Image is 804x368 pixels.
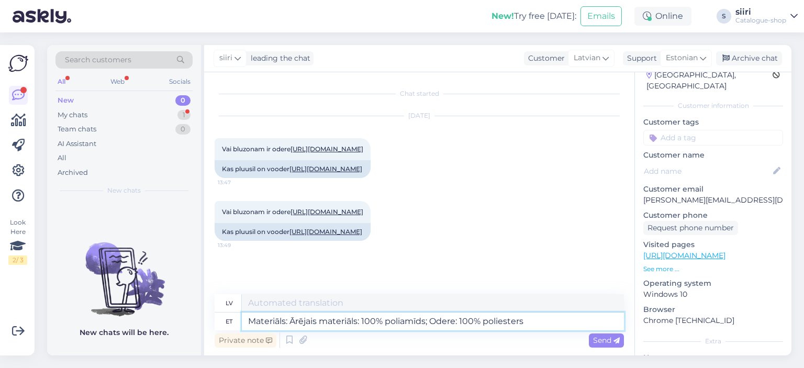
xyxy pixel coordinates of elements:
[735,16,786,25] div: Catalogue-shop
[574,52,600,64] span: Latvian
[107,186,141,195] span: New chats
[623,53,657,64] div: Support
[524,53,565,64] div: Customer
[58,95,74,106] div: New
[643,210,783,221] p: Customer phone
[8,255,27,265] div: 2 / 3
[222,145,363,153] span: Vai bluzonam ir odere
[644,165,771,177] input: Add name
[215,333,276,348] div: Private note
[643,150,783,161] p: Customer name
[218,241,257,249] span: 13:49
[80,327,169,338] p: New chats will be here.
[593,336,620,345] span: Send
[215,223,371,241] div: Kas pluusil on vooder
[580,6,622,26] button: Emails
[242,313,624,330] textarea: Materiāls: Ārējais materiāls: 100% poliamīds; Odere: 100% poliesters
[634,7,691,26] div: Online
[666,52,698,64] span: Estonian
[65,54,131,65] span: Search customers
[8,53,28,73] img: Askly Logo
[58,139,96,149] div: AI Assistant
[215,89,624,98] div: Chat started
[226,313,232,330] div: et
[716,51,782,65] div: Archive chat
[291,208,363,216] a: [URL][DOMAIN_NAME]
[58,124,96,135] div: Team chats
[177,110,191,120] div: 1
[167,75,193,88] div: Socials
[643,278,783,289] p: Operating system
[735,8,786,16] div: siiri
[215,160,371,178] div: Kas pluusil on vooder
[8,218,27,265] div: Look Here
[55,75,68,88] div: All
[492,10,576,23] div: Try free [DATE]:
[643,251,725,260] a: [URL][DOMAIN_NAME]
[735,8,798,25] a: siiriCatalogue-shop
[643,117,783,128] p: Customer tags
[643,130,783,146] input: Add a tag
[643,289,783,300] p: Windows 10
[717,9,731,24] div: S
[643,337,783,346] div: Extra
[219,52,232,64] span: siiri
[643,221,738,235] div: Request phone number
[218,179,257,186] span: 13:47
[226,294,233,312] div: lv
[643,195,783,206] p: [PERSON_NAME][EMAIL_ADDRESS][DOMAIN_NAME]
[58,153,66,163] div: All
[643,101,783,110] div: Customer information
[247,53,310,64] div: leading the chat
[643,264,783,274] p: See more ...
[47,224,201,318] img: No chats
[222,208,363,216] span: Vai bluzonam ir odere
[291,145,363,153] a: [URL][DOMAIN_NAME]
[646,70,773,92] div: [GEOGRAPHIC_DATA], [GEOGRAPHIC_DATA]
[643,315,783,326] p: Chrome [TECHNICAL_ID]
[492,11,514,21] b: New!
[643,239,783,250] p: Visited pages
[289,228,362,236] a: [URL][DOMAIN_NAME]
[175,124,191,135] div: 0
[175,95,191,106] div: 0
[289,165,362,173] a: [URL][DOMAIN_NAME]
[643,352,783,363] p: Notes
[58,168,88,178] div: Archived
[108,75,127,88] div: Web
[643,184,783,195] p: Customer email
[643,304,783,315] p: Browser
[58,110,87,120] div: My chats
[215,111,624,120] div: [DATE]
